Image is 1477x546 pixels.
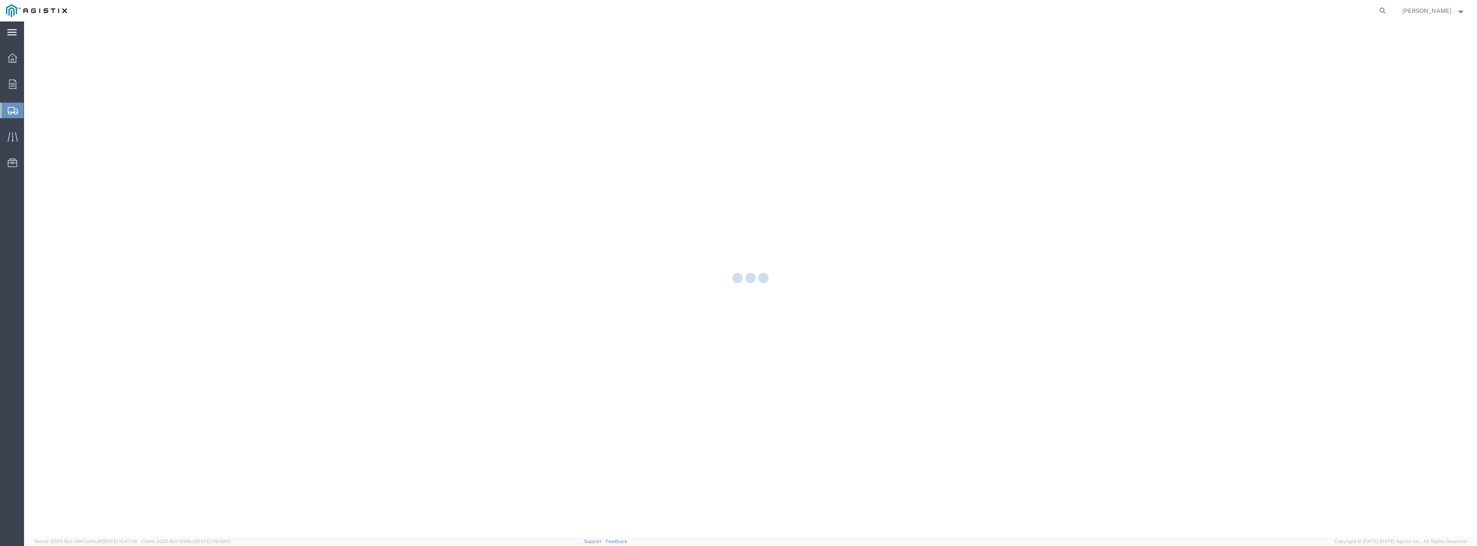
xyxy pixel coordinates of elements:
[605,539,627,544] a: Feedback
[6,4,67,17] img: logo
[1402,6,1465,16] button: [PERSON_NAME]
[1402,6,1451,15] span: David Rosales
[1334,538,1467,545] span: Copyright © [DATE]-[DATE] Agistix Inc., All Rights Reserved
[141,539,231,544] span: Client: 2025.19.0-129fbcf
[196,539,231,544] span: [DATE] 09:39:01
[103,539,137,544] span: [DATE] 10:47:06
[34,539,137,544] span: Server: 2025.19.0-d447cefac8f
[584,539,605,544] a: Support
